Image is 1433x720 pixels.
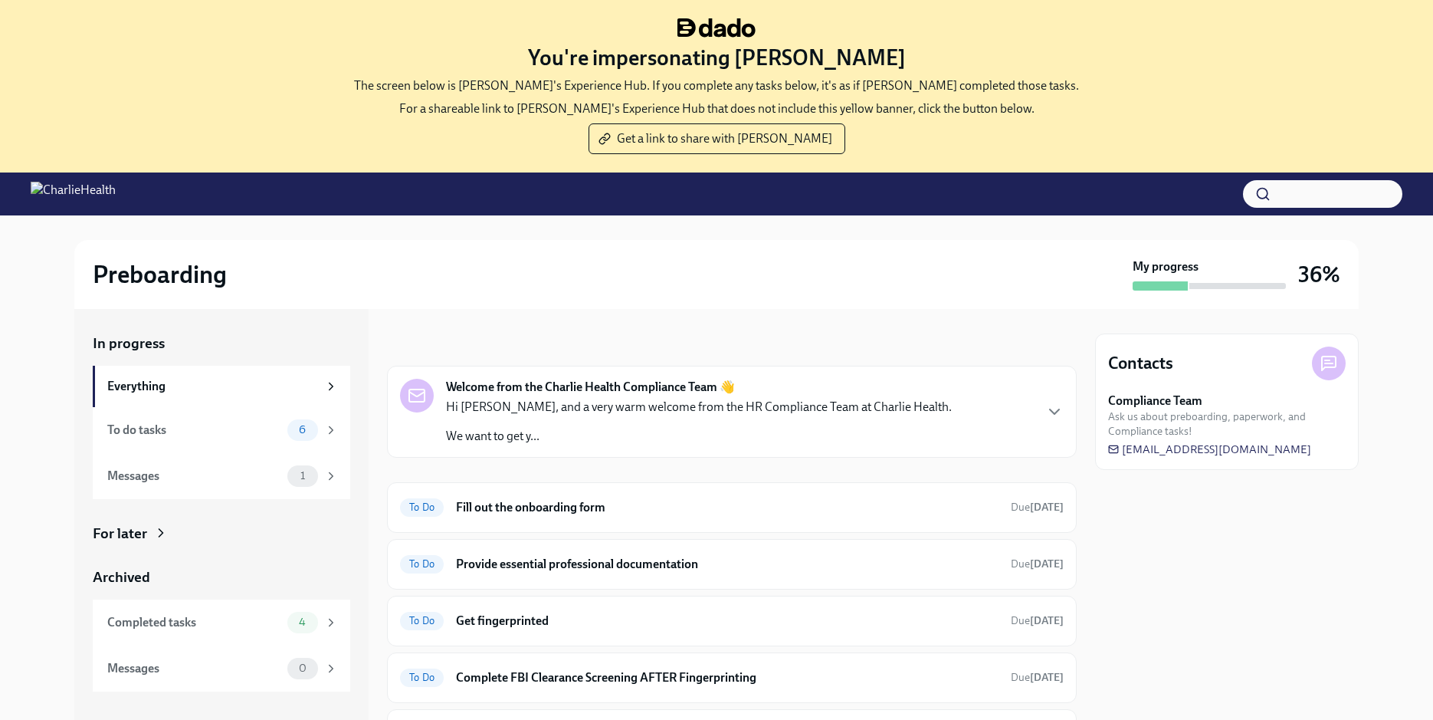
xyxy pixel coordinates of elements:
h6: Provide essential professional documentation [456,556,999,573]
strong: [DATE] [1030,501,1064,514]
h2: Preboarding [93,259,227,290]
a: Messages1 [93,453,350,499]
a: Completed tasks4 [93,600,350,646]
span: Due [1011,671,1064,684]
span: To Do [400,615,444,626]
a: [EMAIL_ADDRESS][DOMAIN_NAME] [1108,442,1311,457]
div: Messages [107,468,281,485]
h6: Get fingerprinted [456,613,999,630]
strong: Welcome from the Charlie Health Compliance Team 👋 [446,379,735,396]
span: October 20th, 2025 09:00 [1011,557,1064,571]
span: October 20th, 2025 09:00 [1011,613,1064,628]
h6: Fill out the onboarding form [456,499,999,516]
span: October 23rd, 2025 09:00 [1011,670,1064,685]
a: Messages0 [93,646,350,692]
img: dado [677,18,756,38]
div: To do tasks [107,422,281,439]
span: 1 [291,470,314,482]
h4: Contacts [1108,352,1173,375]
strong: [DATE] [1030,614,1064,627]
strong: Compliance Team [1108,393,1202,409]
p: Hi [PERSON_NAME], and a very warm welcome from the HR Compliance Team at Charlie Health. [446,399,952,416]
img: CharlieHealth [31,182,116,206]
a: To DoGet fingerprintedDue[DATE] [400,609,1064,633]
strong: [DATE] [1030,557,1064,570]
span: October 16th, 2025 09:00 [1011,500,1064,515]
div: Everything [107,378,318,395]
a: In progress [93,334,350,353]
a: To DoComplete FBI Clearance Screening AFTER FingerprintingDue[DATE] [400,666,1064,690]
span: To Do [400,501,444,513]
span: Due [1011,614,1064,627]
strong: My progress [1133,258,1199,275]
span: 4 [290,616,315,628]
h3: You're impersonating [PERSON_NAME] [528,44,906,71]
h3: 36% [1298,261,1340,288]
a: To DoProvide essential professional documentationDue[DATE] [400,552,1064,577]
span: Due [1011,557,1064,570]
a: Archived [93,567,350,587]
span: 0 [290,662,316,674]
button: Get a link to share with [PERSON_NAME] [589,123,845,154]
strong: [DATE] [1030,671,1064,684]
div: Completed tasks [107,614,281,631]
a: To DoFill out the onboarding formDue[DATE] [400,495,1064,520]
a: For later [93,524,350,544]
div: In progress [387,334,459,353]
a: Everything [93,366,350,407]
span: To Do [400,558,444,570]
span: 6 [290,424,315,436]
div: Messages [107,660,281,677]
div: For later [93,524,147,544]
h6: Complete FBI Clearance Screening AFTER Fingerprinting [456,669,999,686]
span: Due [1011,501,1064,514]
p: We want to get y... [446,428,952,445]
p: The screen below is [PERSON_NAME]'s Experience Hub. If you complete any tasks below, it's as if [... [354,77,1079,94]
span: Ask us about preboarding, paperwork, and Compliance tasks! [1108,409,1346,439]
p: For a shareable link to [PERSON_NAME]'s Experience Hub that does not include this yellow banner, ... [399,100,1035,117]
a: To do tasks6 [93,407,350,453]
span: To Do [400,672,444,683]
span: Get a link to share with [PERSON_NAME] [602,131,832,146]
